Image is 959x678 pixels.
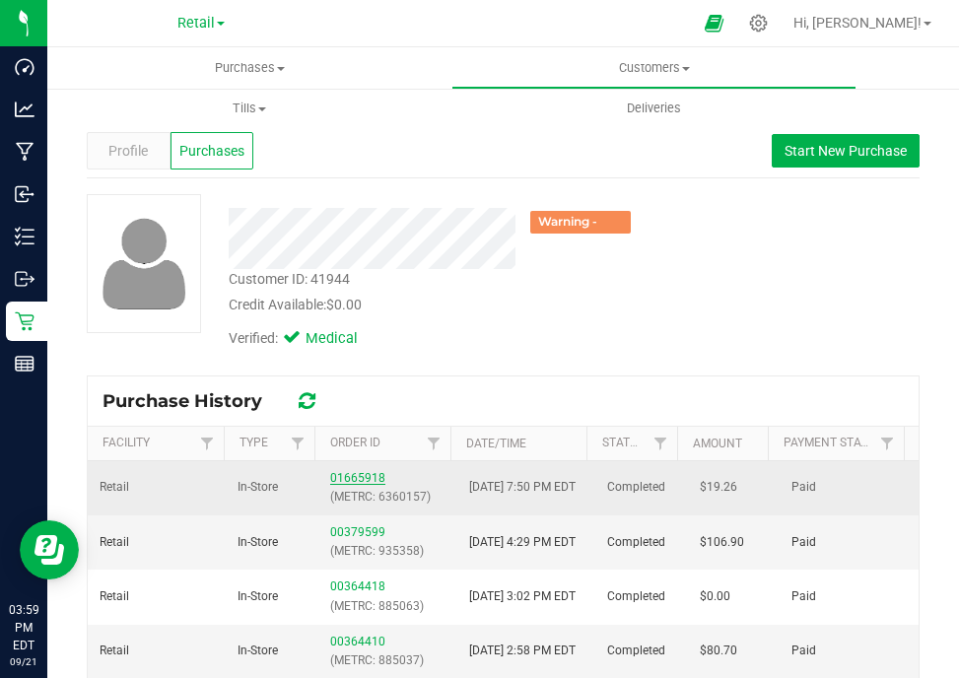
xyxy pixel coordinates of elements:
[100,533,129,552] span: Retail
[772,134,920,168] button: Start New Purchase
[177,15,215,32] span: Retail
[103,436,150,449] a: Facility
[15,227,34,246] inline-svg: Inventory
[330,542,445,561] p: (METRC: 935358)
[785,143,907,159] span: Start New Purchase
[871,427,904,460] a: Filter
[15,184,34,204] inline-svg: Inbound
[15,269,34,289] inline-svg: Outbound
[47,47,451,89] a: Purchases
[330,635,385,648] a: 00364410
[330,488,445,507] p: (METRC: 6360157)
[15,100,34,119] inline-svg: Analytics
[238,478,278,497] span: In-Store
[451,88,856,129] a: Deliveries
[530,211,630,234] div: Warning - Level 2
[229,295,631,315] div: Credit Available:
[100,642,129,660] span: Retail
[607,478,665,497] span: Completed
[791,642,816,660] span: Paid
[451,47,856,89] a: Customers
[791,587,816,606] span: Paid
[20,520,79,579] iframe: Resource center
[306,328,384,350] span: Medical
[746,14,771,33] div: Manage settings
[15,57,34,77] inline-svg: Dashboard
[645,427,677,460] a: Filter
[700,587,730,606] span: $0.00
[607,533,665,552] span: Completed
[330,436,380,449] a: Order ID
[469,642,576,660] span: [DATE] 2:58 PM EDT
[103,390,282,412] span: Purchase History
[466,437,526,450] a: Date/Time
[418,427,450,460] a: Filter
[607,587,665,606] span: Completed
[693,437,742,450] a: Amount
[452,59,855,77] span: Customers
[607,642,665,660] span: Completed
[240,436,268,449] a: Type
[469,533,576,552] span: [DATE] 4:29 PM EDT
[108,141,148,162] span: Profile
[282,427,314,460] a: Filter
[47,59,451,77] span: Purchases
[330,579,385,593] a: 00364418
[330,471,385,485] a: 01665918
[469,478,576,497] span: [DATE] 7:50 PM EDT
[784,436,882,449] a: Payment Status
[791,533,816,552] span: Paid
[47,88,451,129] a: Tills
[191,427,224,460] a: Filter
[602,436,645,449] a: Status
[692,4,736,42] span: Open Ecommerce Menu
[600,100,708,117] span: Deliveries
[469,587,576,606] span: [DATE] 3:02 PM EDT
[791,478,816,497] span: Paid
[326,297,362,312] span: $0.00
[238,587,278,606] span: In-Store
[100,478,129,497] span: Retail
[179,141,244,162] span: Purchases
[9,654,38,669] p: 09/21
[48,100,450,117] span: Tills
[330,651,445,670] p: (METRC: 885037)
[15,311,34,331] inline-svg: Retail
[700,478,737,497] span: $19.26
[330,525,385,539] a: 00379599
[330,597,445,616] p: (METRC: 885063)
[229,269,350,290] div: Customer ID: 41944
[229,328,384,350] div: Verified:
[15,142,34,162] inline-svg: Manufacturing
[238,642,278,660] span: In-Store
[100,587,129,606] span: Retail
[700,642,737,660] span: $80.70
[700,533,744,552] span: $106.90
[9,601,38,654] p: 03:59 PM EDT
[93,213,196,314] img: user-icon.png
[238,533,278,552] span: In-Store
[15,354,34,373] inline-svg: Reports
[793,15,922,31] span: Hi, [PERSON_NAME]!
